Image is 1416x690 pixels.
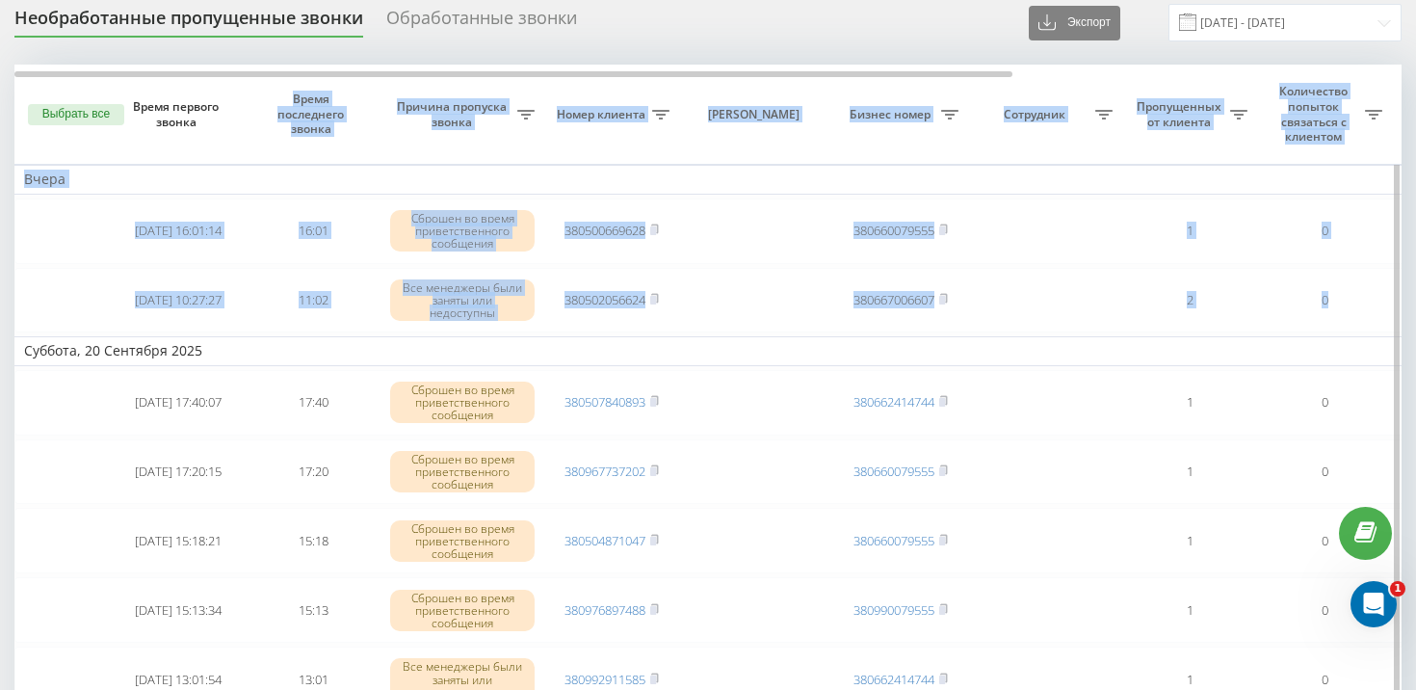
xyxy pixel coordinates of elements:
[853,463,934,480] a: 380660079555
[1257,508,1392,573] td: 0
[390,520,535,563] div: Сброшен во время приветственного сообщения
[564,601,645,619] a: 380976897488
[978,107,1095,122] span: Сотрудник
[1350,581,1397,627] iframe: Intercom live chat
[1122,508,1257,573] td: 1
[1257,439,1392,505] td: 0
[1267,84,1365,144] span: Количество попыток связаться с клиентом
[1122,370,1257,436] td: 1
[390,99,517,129] span: Причина пропуска звонка
[14,8,363,38] div: Необработанные пропущенные звонки
[390,382,535,424] div: Сброшен во время приветственного сообщения
[843,107,941,122] span: Бизнес номер
[111,199,246,264] td: [DATE] 16:01:14
[564,222,645,239] a: 380500669628
[564,291,645,308] a: 380502056624
[1257,199,1392,264] td: 0
[1390,581,1405,597] span: 1
[390,590,535,632] div: Сброшен во время приветственного сообщения
[390,210,535,252] div: Сброшен во время приветственного сообщения
[853,222,934,239] a: 380660079555
[853,601,934,619] a: 380990079555
[261,92,365,137] span: Время последнего звонка
[1122,439,1257,505] td: 1
[246,199,380,264] td: 16:01
[126,99,230,129] span: Время первого звонка
[111,577,246,643] td: [DATE] 15:13:34
[246,439,380,505] td: 17:20
[386,8,577,38] div: Обработанные звонки
[1122,268,1257,333] td: 2
[246,370,380,436] td: 17:40
[390,451,535,493] div: Сброшен во время приветственного сообщения
[1257,577,1392,643] td: 0
[1257,370,1392,436] td: 0
[1132,99,1230,129] span: Пропущенных от клиента
[564,393,645,411] a: 380507840893
[246,577,380,643] td: 15:13
[28,104,124,125] button: Выбрать все
[1122,199,1257,264] td: 1
[111,370,246,436] td: [DATE] 17:40:07
[554,107,652,122] span: Номер клиента
[853,532,934,549] a: 380660079555
[1122,577,1257,643] td: 1
[564,671,645,688] a: 380992911585
[853,291,934,308] a: 380667006607
[390,279,535,322] div: Все менеджеры были заняты или недоступны
[111,439,246,505] td: [DATE] 17:20:15
[853,393,934,411] a: 380662414744
[111,268,246,333] td: [DATE] 10:27:27
[246,508,380,573] td: 15:18
[853,671,934,688] a: 380662414744
[111,508,246,573] td: [DATE] 15:18:21
[246,268,380,333] td: 11:02
[1029,6,1120,40] button: Экспорт
[695,107,817,122] span: [PERSON_NAME]
[564,463,645,480] a: 380967737202
[564,532,645,549] a: 380504871047
[1257,268,1392,333] td: 0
